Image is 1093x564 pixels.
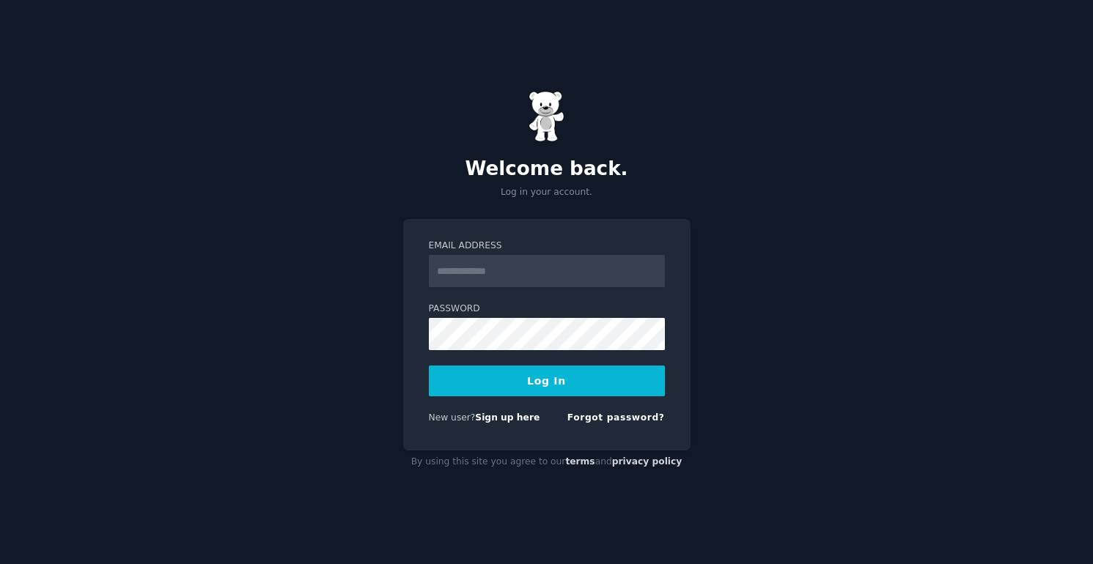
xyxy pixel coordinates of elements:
[403,450,691,474] div: By using this site you agree to our and
[429,412,476,423] span: New user?
[403,157,691,181] h2: Welcome back.
[475,412,540,423] a: Sign up here
[429,240,665,253] label: Email Address
[612,456,682,467] a: privacy policy
[565,456,595,467] a: terms
[403,186,691,199] p: Log in your account.
[429,366,665,396] button: Log In
[529,91,565,142] img: Gummy Bear
[429,303,665,316] label: Password
[567,412,665,423] a: Forgot password?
